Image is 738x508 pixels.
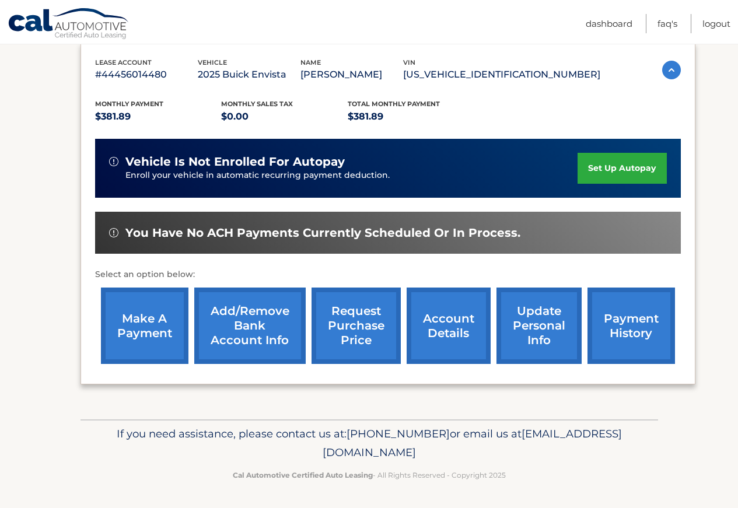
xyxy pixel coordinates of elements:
p: $0.00 [221,108,348,125]
span: Total Monthly Payment [348,100,440,108]
a: request purchase price [312,288,401,364]
span: vin [403,58,415,66]
p: $381.89 [348,108,474,125]
a: make a payment [101,288,188,364]
p: If you need assistance, please contact us at: or email us at [88,425,650,462]
img: alert-white.svg [109,157,118,166]
span: vehicle [198,58,227,66]
span: [EMAIL_ADDRESS][DOMAIN_NAME] [323,427,622,459]
p: [US_VEHICLE_IDENTIFICATION_NUMBER] [403,66,600,83]
p: $381.89 [95,108,222,125]
a: set up autopay [578,153,666,184]
a: account details [407,288,491,364]
img: accordion-active.svg [662,61,681,79]
span: [PHONE_NUMBER] [347,427,450,440]
img: alert-white.svg [109,228,118,237]
a: FAQ's [657,14,677,33]
span: Monthly sales Tax [221,100,293,108]
a: Cal Automotive [8,8,130,41]
a: update personal info [496,288,582,364]
a: payment history [587,288,675,364]
span: Monthly Payment [95,100,163,108]
p: [PERSON_NAME] [300,66,403,83]
p: #44456014480 [95,66,198,83]
p: Enroll your vehicle in automatic recurring payment deduction. [125,169,578,182]
a: Add/Remove bank account info [194,288,306,364]
p: - All Rights Reserved - Copyright 2025 [88,469,650,481]
a: Dashboard [586,14,632,33]
span: name [300,58,321,66]
p: Select an option below: [95,268,681,282]
span: vehicle is not enrolled for autopay [125,155,345,169]
span: You have no ACH payments currently scheduled or in process. [125,226,520,240]
strong: Cal Automotive Certified Auto Leasing [233,471,373,479]
span: lease account [95,58,152,66]
p: 2025 Buick Envista [198,66,300,83]
a: Logout [702,14,730,33]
